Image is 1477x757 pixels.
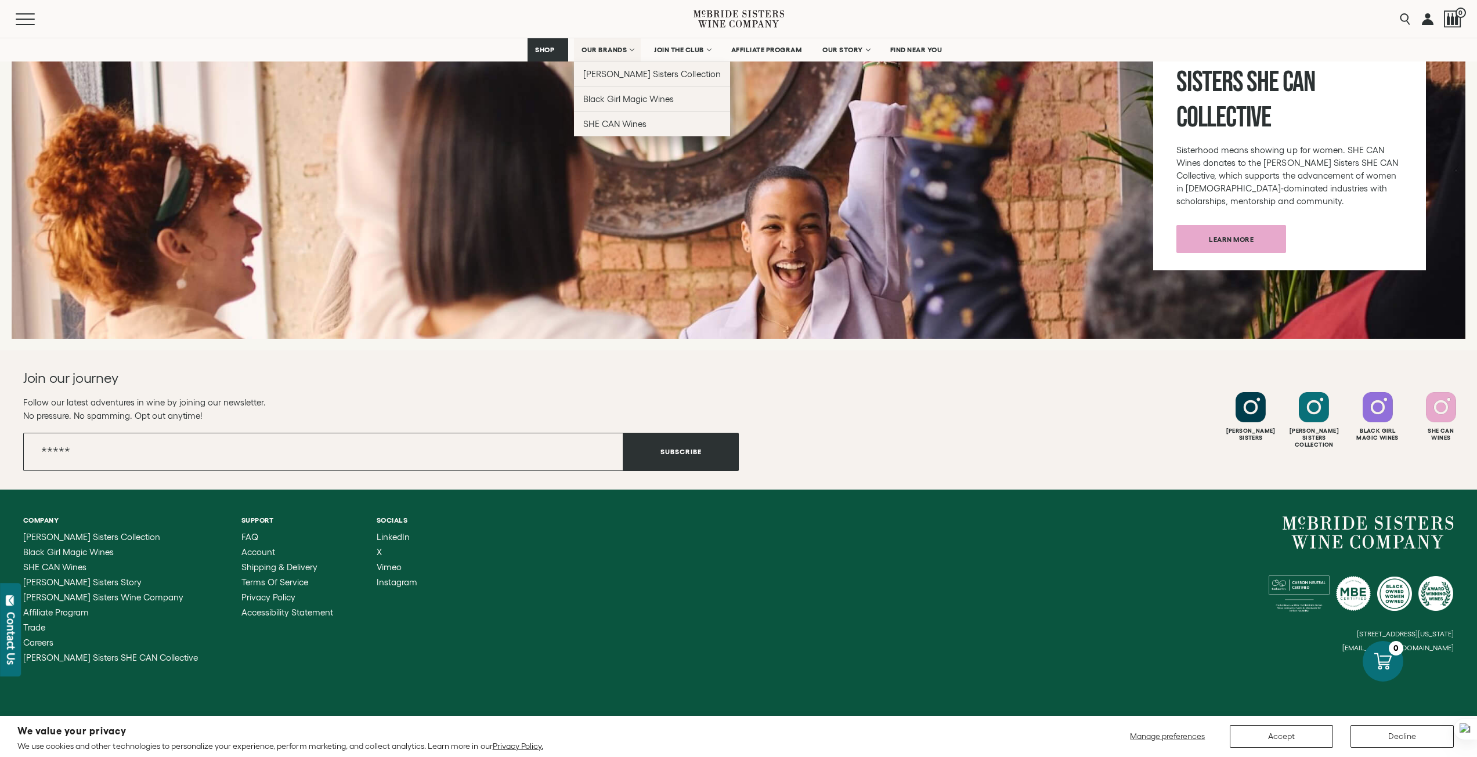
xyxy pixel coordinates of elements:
[241,562,317,572] span: Shipping & Delivery
[16,13,57,25] button: Mobile Menu Trigger
[377,548,417,557] a: X
[241,607,333,617] span: Accessibility Statement
[1247,65,1278,100] span: SHE
[241,593,333,602] a: Privacy Policy
[654,46,704,54] span: JOIN THE CLUB
[535,46,555,54] span: SHOP
[23,396,739,422] p: Follow our latest adventures in wine by joining our newsletter. No pressure. No spamming. Opt out...
[1283,516,1454,549] a: McBride Sisters Wine Company
[241,608,333,617] a: Accessibility Statement
[1220,428,1281,441] div: [PERSON_NAME] Sisters
[23,532,160,542] span: [PERSON_NAME] Sisters Collection
[574,61,730,86] a: [PERSON_NAME] Sisters Collection
[647,38,718,61] a: JOIN THE CLUB
[822,46,863,54] span: OUR STORY
[23,593,198,602] a: McBride Sisters Wine Company
[582,46,627,54] span: OUR BRANDS
[377,563,417,572] a: Vimeo
[23,607,89,617] span: Affiliate Program
[1220,392,1281,441] a: Follow McBride Sisters on Instagram [PERSON_NAME]Sisters
[23,433,623,471] input: Email
[377,577,417,587] span: Instagram
[883,38,950,61] a: FIND NEAR YOU
[1350,725,1454,748] button: Decline
[583,69,721,79] span: [PERSON_NAME] Sisters Collection
[23,369,667,387] h2: Join our journey
[23,623,198,632] a: Trade
[1176,225,1286,253] a: Learn more
[1283,65,1315,100] span: CAN
[1130,731,1205,741] span: Manage preferences
[23,592,183,602] span: [PERSON_NAME] Sisters Wine Company
[583,94,674,104] span: Black Girl Magic Wines
[23,577,142,587] span: [PERSON_NAME] Sisters Story
[241,578,333,587] a: Terms of Service
[574,86,730,111] a: Black Girl Magic Wines
[1284,392,1344,448] a: Follow McBride Sisters Collection on Instagram [PERSON_NAME] SistersCollection
[493,741,543,751] a: Privacy Policy.
[377,532,410,542] span: LinkedIn
[1348,428,1408,441] div: Black Girl Magic Wines
[1456,8,1466,18] span: 0
[1411,428,1471,441] div: She Can Wines
[23,653,198,662] a: McBride Sisters SHE CAN Collective
[890,46,942,54] span: FIND NEAR YOU
[23,638,53,647] span: Careers
[574,111,730,136] a: SHE CAN Wines
[574,38,641,61] a: OUR BRANDS
[815,38,877,61] a: OUR STORY
[5,612,17,665] div: Contact Us
[1342,644,1454,652] small: [EMAIL_ADDRESS][DOMAIN_NAME]
[731,46,802,54] span: AFFILIATE PROGRAM
[1357,630,1454,638] small: [STREET_ADDRESS][US_STATE]
[528,38,568,61] a: SHOP
[1411,392,1471,441] a: Follow SHE CAN Wines on Instagram She CanWines
[1123,725,1212,748] button: Manage preferences
[377,562,402,572] span: Vimeo
[377,578,417,587] a: Instagram
[724,38,810,61] a: AFFILIATE PROGRAM
[1230,725,1333,748] button: Accept
[23,562,86,572] span: SHE CAN Wines
[377,547,382,557] span: X
[1176,100,1271,135] span: Collective
[377,533,417,542] a: LinkedIn
[23,547,114,557] span: Black Girl Magic Wines
[23,563,198,572] a: SHE CAN Wines
[241,533,333,542] a: FAQ
[1389,641,1403,655] div: 0
[583,119,647,129] span: SHE CAN Wines
[1176,144,1403,208] p: Sisterhood means showing up for women. SHE CAN Wines donates to the [PERSON_NAME] Sisters SHE CAN...
[623,433,739,471] button: Subscribe
[23,653,198,662] span: [PERSON_NAME] Sisters SHE CAN Collective
[241,577,308,587] span: Terms of Service
[241,547,275,557] span: Account
[17,741,543,751] p: We use cookies and other technologies to personalize your experience, perform marketing, and coll...
[241,532,258,542] span: FAQ
[1176,65,1243,100] span: Sisters
[1284,428,1344,448] div: [PERSON_NAME] Sisters Collection
[1348,392,1408,441] a: Follow Black Girl Magic Wines on Instagram Black GirlMagic Wines
[17,726,543,736] h2: We value your privacy
[241,548,333,557] a: Account
[1189,228,1274,251] span: Learn more
[23,608,198,617] a: Affiliate Program
[23,638,198,647] a: Careers
[23,578,198,587] a: McBride Sisters Story
[23,622,45,632] span: Trade
[241,563,333,572] a: Shipping & Delivery
[23,548,198,557] a: Black Girl Magic Wines
[23,533,198,542] a: McBride Sisters Collection
[241,592,295,602] span: Privacy Policy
